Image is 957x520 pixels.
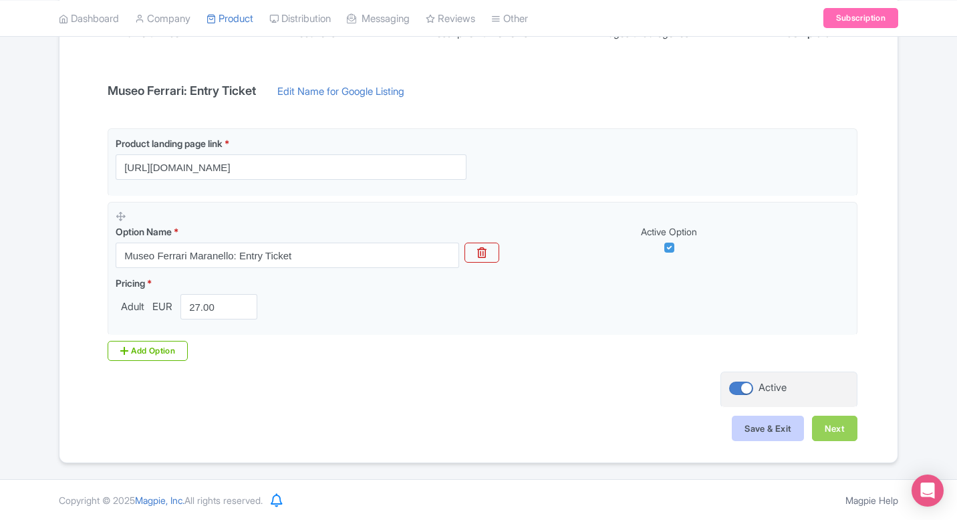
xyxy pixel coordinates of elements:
[116,299,150,315] span: Adult
[823,8,898,28] a: Subscription
[116,226,172,237] span: Option Name
[150,299,175,315] span: EUR
[116,243,459,268] input: Option Name
[845,495,898,506] a: Magpie Help
[180,294,257,319] input: 0.00
[732,416,804,441] button: Save & Exit
[641,226,697,237] span: Active Option
[264,84,418,106] a: Edit Name for Google Listing
[116,154,466,180] input: Product landing page link
[100,84,264,98] h4: Museo Ferrari: Entry Ticket
[135,495,184,506] span: Magpie, Inc.
[51,493,271,507] div: Copyright © 2025 All rights reserved.
[759,380,787,396] div: Active
[812,416,857,441] button: Next
[116,138,223,149] span: Product landing page link
[912,475,944,507] div: Open Intercom Messenger
[116,277,145,289] span: Pricing
[108,341,188,361] div: Add Option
